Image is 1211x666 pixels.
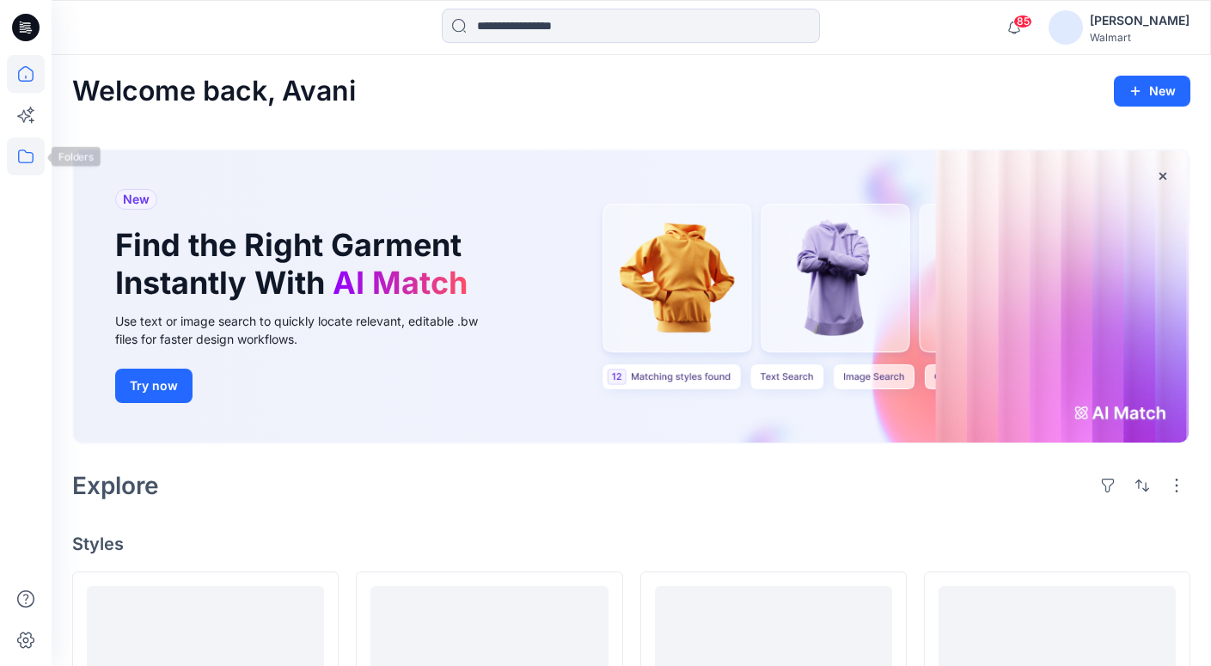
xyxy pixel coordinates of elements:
span: New [123,189,150,210]
button: New [1114,76,1190,107]
div: Use text or image search to quickly locate relevant, editable .bw files for faster design workflows. [115,312,502,348]
div: Walmart [1090,31,1190,44]
img: avatar [1049,10,1083,45]
h1: Find the Right Garment Instantly With [115,227,476,301]
h2: Explore [72,472,159,499]
h4: Styles [72,534,1190,554]
span: AI Match [333,264,468,302]
button: Try now [115,369,193,403]
h2: Welcome back, Avani [72,76,356,107]
span: 85 [1013,15,1032,28]
div: [PERSON_NAME] [1090,10,1190,31]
